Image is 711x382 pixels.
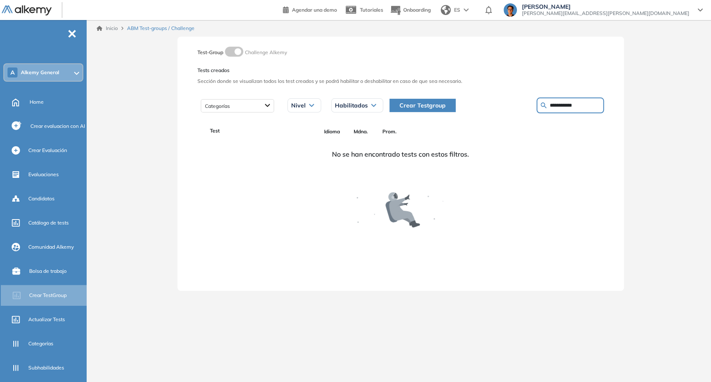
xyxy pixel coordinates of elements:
span: Sección donde se visualizan todos los test creados y se podrá habilitar o deshabilitar en caso de... [197,77,604,85]
span: Evaluaciones [28,171,59,178]
span: Nivel [291,102,306,109]
span: Tests creados [197,67,604,74]
span: Actualizar Tests [28,316,65,323]
span: Mdna. [346,128,375,135]
span: Test [210,127,220,135]
img: Logo [2,5,52,16]
span: Onboarding [403,7,431,13]
img: world [441,5,451,15]
span: Bolsa de trabajo [29,267,67,275]
span: A [10,69,15,76]
span: Crear TestGroup [29,292,67,299]
span: Challenge Alkemy [245,49,287,55]
button: Crear Testgroup [389,99,456,112]
span: Crear Evaluación [28,147,67,154]
span: Crear evaluacion con AI [30,122,85,130]
span: Habilitados [335,102,368,109]
div: . [201,271,601,281]
button: Onboarding [390,1,431,19]
span: Alkemy General [21,69,59,76]
a: Agendar una demo [283,4,337,14]
span: No se han encontrado tests con estos filtros. [332,149,469,159]
a: Inicio [97,25,118,32]
span: Crear Testgroup [399,101,446,110]
span: ABM Test-groups / Challenge [127,25,195,32]
span: Test-Group [197,49,223,55]
span: Home [30,98,44,106]
span: Subhabilidades [28,364,64,372]
span: Agendar una demo [292,7,337,13]
span: ES [454,6,460,14]
span: Comunidad Alkemy [28,243,74,251]
span: [PERSON_NAME][EMAIL_ADDRESS][PERSON_NAME][DOMAIN_NAME] [522,10,689,17]
span: [PERSON_NAME] [522,3,689,10]
span: Idioma [318,128,347,135]
span: Candidatos [28,195,55,202]
span: Prom. [375,128,404,135]
span: Tutoriales [360,7,383,13]
img: arrow [464,8,469,12]
span: Catálogo de tests [28,219,69,227]
span: Categorías [28,340,53,347]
